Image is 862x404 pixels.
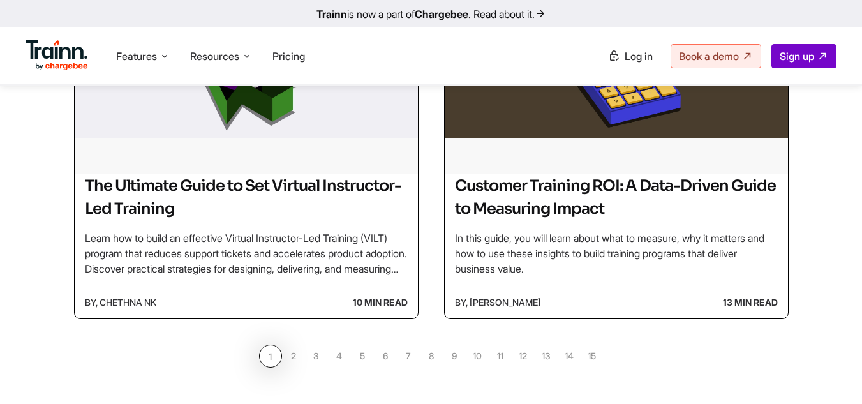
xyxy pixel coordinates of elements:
a: 6 [374,345,397,368]
a: 2 [282,345,305,368]
a: Book a demo [671,44,761,68]
b: Chargebee [415,8,468,20]
a: 10 [466,345,489,368]
h2: Customer Training ROI: A Data-Driven Guide to Measuring Impact [455,174,778,220]
p: In this guide, you will learn about what to measure, why it matters and how to use these insights... [455,230,778,276]
b: 10 min read [353,292,408,313]
iframe: Chat Widget [798,343,862,404]
a: 5 [351,345,374,368]
b: 13 min read [723,292,778,313]
a: 3 [305,345,328,368]
a: 7 [397,345,420,368]
a: 14 [558,345,581,368]
a: Pricing [272,50,305,63]
a: 12 [512,345,535,368]
span: Features [116,49,157,63]
img: Trainn Logo [26,40,88,71]
b: Trainn [316,8,347,20]
a: 15 [581,345,604,368]
a: 13 [535,345,558,368]
a: 1 [259,345,282,368]
span: by, Chethna NK [85,292,156,313]
span: Book a demo [679,50,739,63]
span: Log in [625,50,653,63]
span: by, [PERSON_NAME] [455,292,541,313]
a: 9 [443,345,466,368]
span: Sign up [780,50,814,63]
a: Log in [600,45,660,68]
h2: The Ultimate Guide to Set Virtual Instructor-Led Training [85,174,408,220]
span: Resources [190,49,239,63]
p: Learn how to build an effective Virtual Instructor-Led Training (VILT) program that reduces suppo... [85,230,408,276]
a: 8 [420,345,443,368]
a: 4 [328,345,351,368]
a: Sign up [771,44,836,68]
a: 11 [489,345,512,368]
